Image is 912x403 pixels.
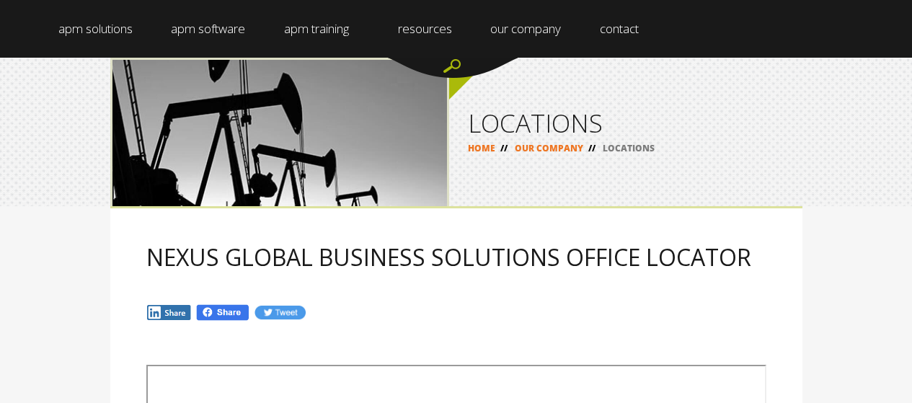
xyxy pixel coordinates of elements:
[468,142,495,154] a: HOME
[468,110,784,136] h1: LOCATIONS
[583,142,601,154] span: //
[195,304,250,322] img: Fb.png
[146,244,766,270] h2: NEXUS GLOBAL BUSINESS SOLUTIONS OFFICE LOCATOR
[146,304,192,321] img: In.jpg
[495,142,513,154] span: //
[515,142,583,154] a: OUR COMPANY
[254,304,306,321] img: Tw.jpg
